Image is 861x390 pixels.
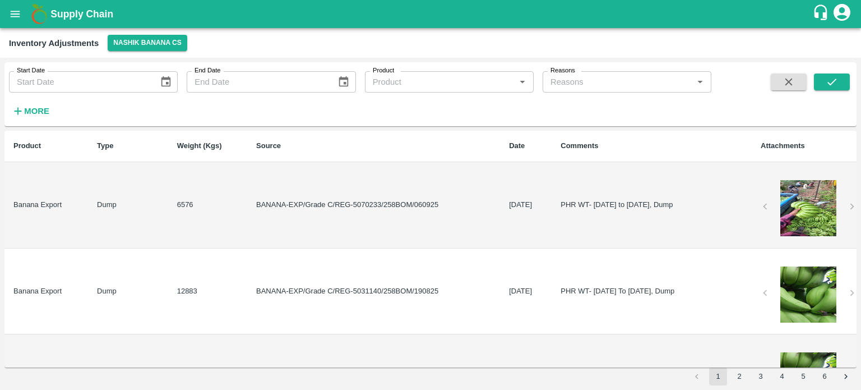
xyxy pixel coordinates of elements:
b: Attachments [761,141,805,150]
b: Type [97,141,113,150]
td: Banana Export [4,249,88,335]
button: open drawer [2,1,28,27]
button: Choose date [155,71,177,93]
input: Reasons [546,75,689,89]
nav: pagination navigation [686,368,857,386]
b: Weight (Kgs) [177,141,222,150]
label: End Date [195,66,220,75]
img: logo [28,3,50,25]
td: BANANA-EXP/Grade C/REG-5031140/258BOM/190825 [247,249,500,335]
div: customer-support [812,4,832,24]
label: Product [373,66,394,75]
td: Dump [88,162,168,249]
td: PHR WT- [DATE] to [DATE], Dump [552,162,752,249]
td: [DATE] [500,249,552,335]
strong: More [24,107,49,116]
b: Source [256,141,281,150]
button: Go to page 3 [752,368,770,386]
div: Inventory Adjustments [9,36,99,51]
button: Open [515,75,530,89]
button: Open [693,75,707,89]
button: page 1 [709,368,727,386]
button: Go to next page [837,368,855,386]
b: Product [13,141,41,150]
button: Choose date [333,71,354,93]
td: 12883 [168,249,247,335]
button: Select DC [108,35,187,51]
input: Start Date [9,71,151,93]
td: 6576 [168,162,247,249]
button: Go to page 4 [773,368,791,386]
td: PHR WT- [DATE] To [DATE], Dump [552,249,752,335]
button: Go to page 2 [730,368,748,386]
td: BANANA-EXP/Grade C/REG-5070233/258BOM/060925 [247,162,500,249]
b: Supply Chain [50,8,113,20]
button: Go to page 5 [794,368,812,386]
td: Banana Export [4,162,88,249]
input: Product [368,75,497,89]
button: More [9,102,52,121]
td: [DATE] [500,162,552,249]
label: Reasons [550,66,575,75]
b: Date [509,141,525,150]
td: Dump [88,249,168,335]
b: Comments [561,141,598,150]
button: Go to page 6 [816,368,834,386]
div: account of current user [832,2,852,26]
a: Supply Chain [50,6,812,22]
label: Start Date [17,66,45,75]
input: End Date [187,71,328,93]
